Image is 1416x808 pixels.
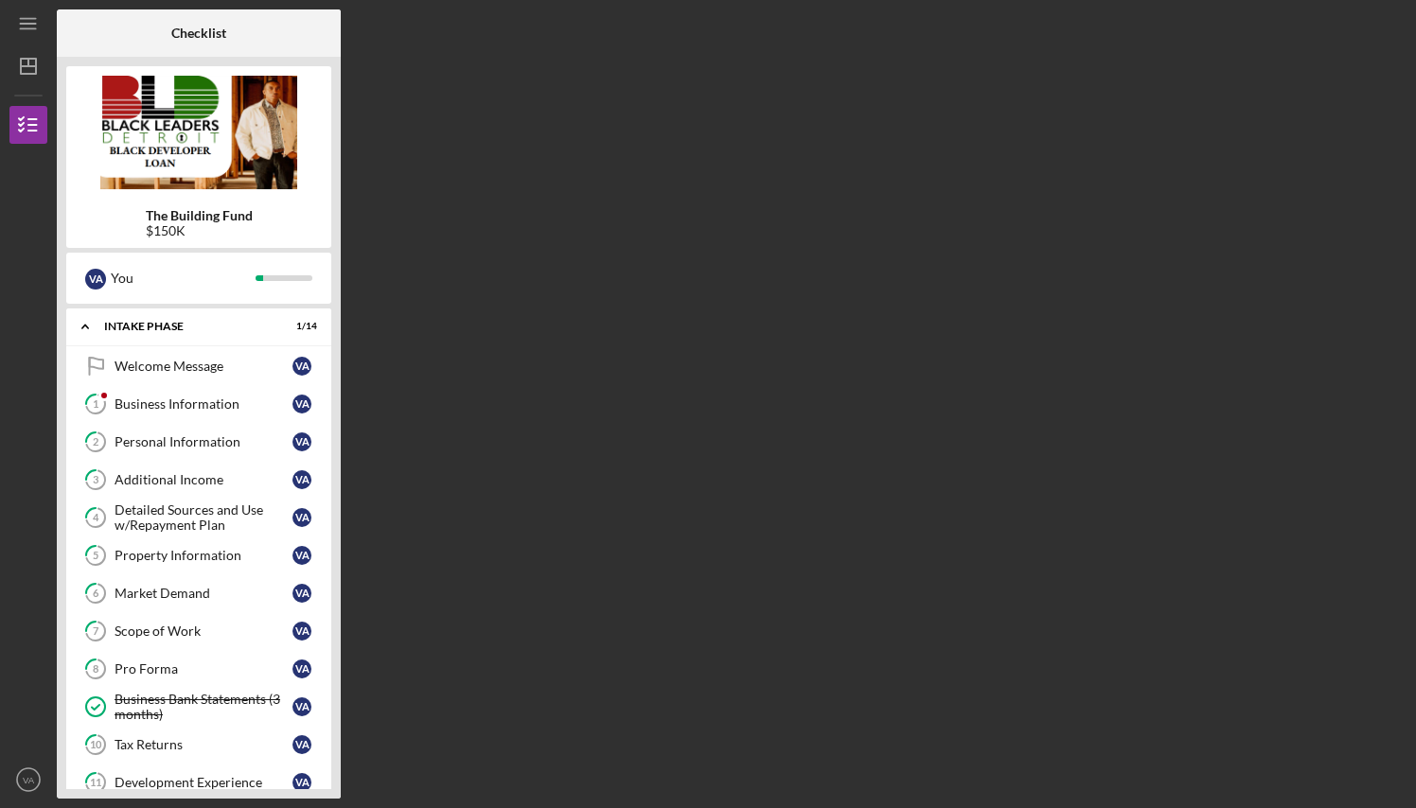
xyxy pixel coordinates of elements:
[292,432,311,451] div: V A
[76,347,322,385] a: Welcome MessageVA
[23,775,35,785] text: VA
[76,650,322,688] a: 8Pro FormaVA
[115,359,292,374] div: Welcome Message
[115,434,292,449] div: Personal Information
[292,622,311,641] div: V A
[93,398,98,411] tspan: 1
[90,739,102,751] tspan: 10
[76,764,322,801] a: 11Development ExperienceVA
[115,548,292,563] div: Property Information
[115,396,292,412] div: Business Information
[111,262,256,294] div: You
[85,269,106,290] div: V A
[292,395,311,413] div: V A
[292,508,311,527] div: V A
[76,726,322,764] a: 10Tax ReturnsVA
[76,461,322,499] a: 3Additional IncomeVA
[292,659,311,678] div: V A
[292,773,311,792] div: V A
[115,661,292,676] div: Pro Forma
[93,663,98,676] tspan: 8
[76,688,322,726] a: Business Bank Statements (3 months)VA
[292,697,311,716] div: V A
[146,208,253,223] b: The Building Fund
[9,761,47,799] button: VA
[76,612,322,650] a: 7Scope of WorkVA
[66,76,331,189] img: Product logo
[76,499,322,536] a: 4Detailed Sources and Use w/Repayment PlanVA
[104,321,270,332] div: Intake Phase
[93,588,99,600] tspan: 6
[93,512,99,524] tspan: 4
[292,357,311,376] div: V A
[171,26,226,41] b: Checklist
[76,574,322,612] a: 6Market DemandVA
[115,624,292,639] div: Scope of Work
[146,223,253,238] div: $150K
[115,586,292,601] div: Market Demand
[76,385,322,423] a: 1Business InformationVA
[115,737,292,752] div: Tax Returns
[90,777,101,789] tspan: 11
[76,423,322,461] a: 2Personal InformationVA
[115,775,292,790] div: Development Experience
[292,546,311,565] div: V A
[76,536,322,574] a: 5Property InformationVA
[93,474,98,486] tspan: 3
[93,436,98,448] tspan: 2
[283,321,317,332] div: 1 / 14
[292,470,311,489] div: V A
[115,692,292,722] div: Business Bank Statements (3 months)
[93,550,98,562] tspan: 5
[115,472,292,487] div: Additional Income
[93,625,99,638] tspan: 7
[292,584,311,603] div: V A
[115,502,292,533] div: Detailed Sources and Use w/Repayment Plan
[292,735,311,754] div: V A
